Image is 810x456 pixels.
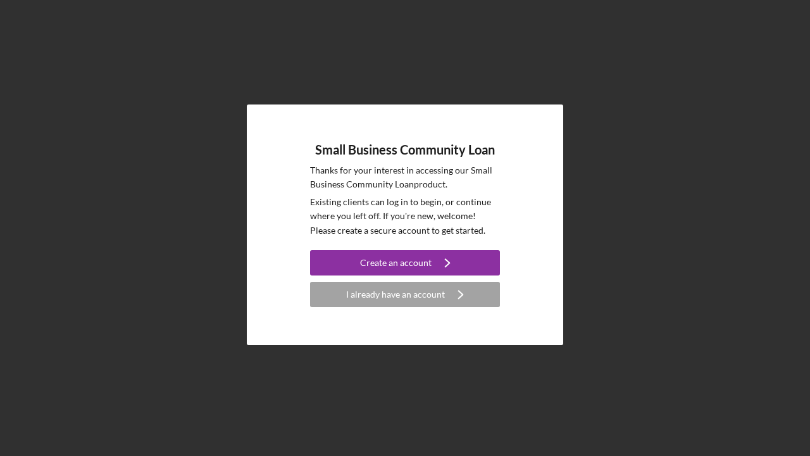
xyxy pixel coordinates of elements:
a: Create an account [310,250,500,279]
div: Create an account [360,250,432,275]
button: I already have an account [310,282,500,307]
div: I already have an account [346,282,445,307]
button: Create an account [310,250,500,275]
p: Existing clients can log in to begin, or continue where you left off. If you're new, welcome! Ple... [310,195,500,237]
p: Thanks for your interest in accessing our Small Business Community Loan product. [310,163,500,192]
h4: Small Business Community Loan [315,142,495,157]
